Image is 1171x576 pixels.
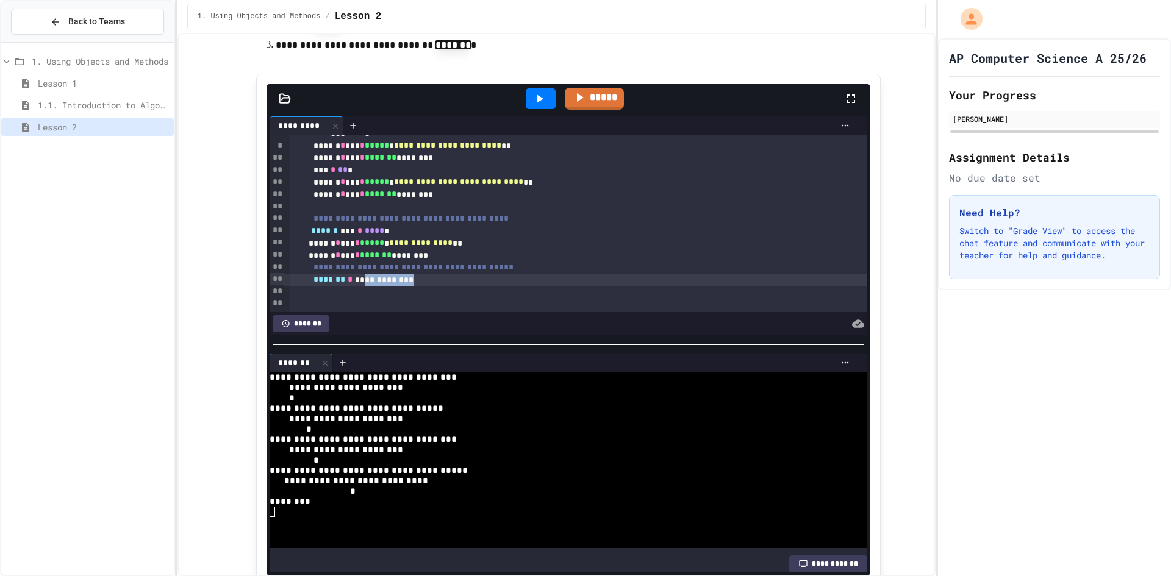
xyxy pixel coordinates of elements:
span: Lesson 1 [38,77,169,90]
span: / [325,12,329,21]
div: No due date set [949,171,1160,185]
span: Back to Teams [68,15,125,28]
span: 1. Using Objects and Methods [32,55,169,68]
h3: Need Help? [959,205,1150,220]
h1: AP Computer Science A 25/26 [949,49,1147,66]
div: My Account [948,5,986,33]
p: Switch to "Grade View" to access the chat feature and communicate with your teacher for help and ... [959,225,1150,261]
h2: Assignment Details [949,149,1160,166]
span: Lesson 2 [38,121,169,133]
button: Back to Teams [11,9,164,35]
span: 1. Using Objects and Methods [198,12,321,21]
span: Lesson 2 [335,9,382,24]
div: [PERSON_NAME] [953,113,1156,124]
span: 1.1. Introduction to Algorithms, Programming, and Compilers [38,99,169,112]
h2: Your Progress [949,87,1160,104]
